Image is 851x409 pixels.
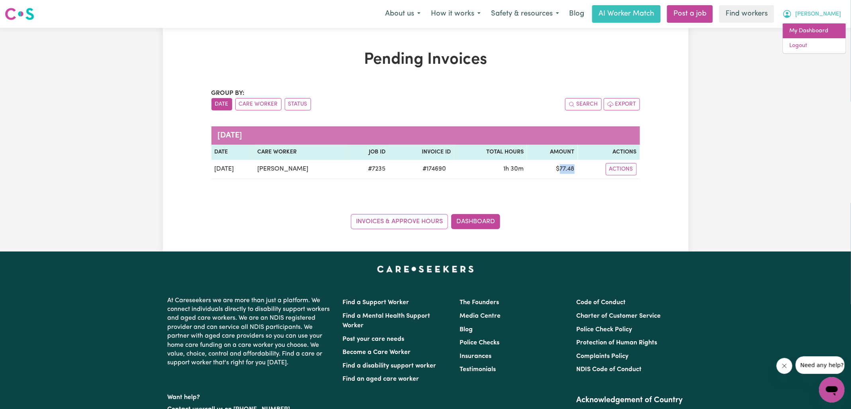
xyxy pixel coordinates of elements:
[576,313,661,319] a: Charter of Customer Service
[451,214,500,229] a: Dashboard
[235,98,282,110] button: sort invoices by care worker
[719,5,774,23] a: Find workers
[343,299,409,306] a: Find a Support Worker
[343,349,411,356] a: Become a Care Worker
[349,145,389,160] th: Job ID
[576,340,657,346] a: Protection of Human Rights
[565,98,602,110] button: Search
[783,24,846,39] a: My Dashboard
[576,353,628,360] a: Complaints Policy
[211,90,245,96] span: Group by:
[592,5,661,23] a: AI Worker Match
[527,160,578,179] td: $ 77.48
[389,145,454,160] th: Invoice ID
[819,377,845,403] iframe: Button to launch messaging window
[578,145,640,160] th: Actions
[211,160,254,179] td: [DATE]
[343,363,436,369] a: Find a disability support worker
[211,50,640,69] h1: Pending Invoices
[796,356,845,374] iframe: Message from company
[576,395,683,405] h2: Acknowledgement of Country
[460,366,496,373] a: Testimonials
[168,390,333,402] p: Want help?
[377,266,474,272] a: Careseekers home page
[343,336,405,342] a: Post your care needs
[454,145,527,160] th: Total Hours
[168,293,333,371] p: At Careseekers we are more than just a platform. We connect individuals directly to disability su...
[460,326,473,333] a: Blog
[418,164,451,174] span: # 174690
[211,126,640,145] caption: [DATE]
[564,5,589,23] a: Blog
[667,5,713,23] a: Post a job
[604,98,640,110] button: Export
[777,358,792,374] iframe: Close message
[211,145,254,160] th: Date
[460,353,491,360] a: Insurances
[576,299,626,306] a: Code of Conduct
[380,6,426,22] button: About us
[5,5,34,23] a: Careseekers logo
[5,7,34,21] img: Careseekers logo
[527,145,578,160] th: Amount
[606,163,637,175] button: Actions
[254,145,349,160] th: Care Worker
[795,10,841,19] span: [PERSON_NAME]
[783,38,846,53] a: Logout
[576,366,642,373] a: NDIS Code of Conduct
[254,160,349,179] td: [PERSON_NAME]
[460,340,499,346] a: Police Checks
[503,166,524,172] span: 1 hour 30 minutes
[426,6,486,22] button: How it works
[351,214,448,229] a: Invoices & Approve Hours
[576,326,632,333] a: Police Check Policy
[343,376,419,382] a: Find an aged care worker
[783,23,846,54] div: My Account
[349,160,389,179] td: # 7235
[460,299,499,306] a: The Founders
[777,6,846,22] button: My Account
[460,313,501,319] a: Media Centre
[343,313,430,329] a: Find a Mental Health Support Worker
[486,6,564,22] button: Safety & resources
[211,98,232,110] button: sort invoices by date
[285,98,311,110] button: sort invoices by paid status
